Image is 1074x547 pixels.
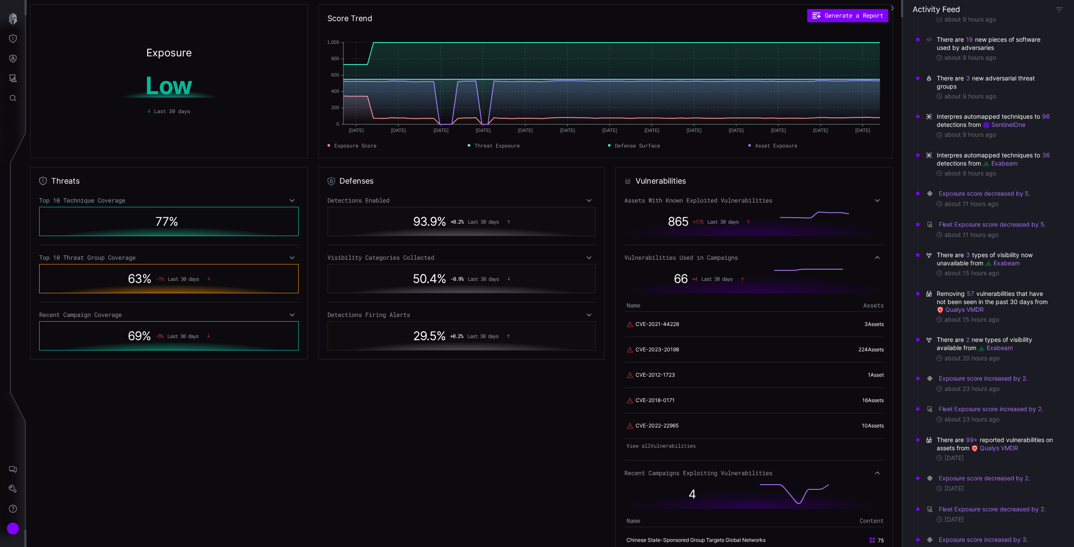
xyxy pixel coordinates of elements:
[937,436,1055,452] span: There are reported vulnerabilities on assets from
[413,329,446,343] span: 29.5 %
[636,422,679,430] a: CVE-2022-22965
[413,271,446,286] span: 50.4 %
[636,346,679,353] a: CVE-2023-20198
[944,231,998,239] time: about 11 hours ago
[636,396,675,404] a: CVE-2018-0171
[944,385,1000,393] time: about 23 hours ago
[626,537,765,543] a: Chinese State-Sponsored Group Targets Global Networks
[729,128,744,133] text: [DATE]
[971,444,1018,452] a: Qualys VMDR
[156,276,164,282] span: -1 %
[858,346,884,353] a: 224Assets
[966,74,970,83] button: 3
[978,344,1013,351] a: Exabeam
[51,176,80,186] h2: Threats
[645,128,660,133] text: [DATE]
[868,372,884,378] a: 1Asset
[862,397,884,403] a: 16Assets
[938,374,1028,383] button: Exposure score increased by 2.
[636,176,686,186] h2: Vulnerabilities
[560,128,575,133] text: [DATE]
[674,271,688,286] span: 66
[327,13,372,24] h2: Score Trend
[475,141,520,149] span: Threat Exposure
[413,214,446,229] span: 93.9 %
[39,311,299,319] div: Recent Campaign Coverage
[168,276,199,282] span: Last 30 days
[327,254,596,261] div: Visibility Categories Collected
[451,276,463,282] span: -0.9 %
[983,122,990,129] img: SentinelOne Singularity
[966,335,970,344] button: 2
[937,35,1055,52] div: There are new pieces of software used by adversaries
[1042,112,1050,121] button: 96
[937,335,1055,352] span: There are new types of visibility available from
[154,107,190,115] span: Last 30 days
[944,169,996,177] time: about 9 hours ago
[155,333,163,339] span: -5 %
[944,454,964,462] time: [DATE]
[624,197,884,204] div: Assets With Known Exploited Vulnerabilities
[938,220,1046,229] button: Fleet Exposure score decreased by 5.
[938,189,1031,198] button: Exposure score decreased by 5.
[966,436,978,444] button: 99+
[938,405,1043,413] button: Fleet Exposure score increased by 2.
[668,214,688,229] span: 865
[937,289,1055,314] span: Removing vulnerabilities that have not been seen in the past 30 days from
[978,345,985,352] img: Exabeam
[966,251,970,259] button: 3
[985,260,992,267] img: Exabeam
[331,72,339,77] text: 600
[1042,151,1050,160] button: 36
[331,56,339,61] text: 800
[450,333,463,339] span: + 0.2 %
[944,516,964,523] time: [DATE]
[327,311,596,319] div: Detections Firing Alerts
[467,333,498,339] span: Last 30 days
[944,354,1000,362] time: about 20 hours ago
[336,121,339,126] text: 0
[864,321,884,327] a: 3Assets
[944,316,999,323] time: about 15 hours ago
[331,105,339,110] text: 200
[944,485,964,492] time: [DATE]
[944,54,996,61] time: about 9 hours ago
[624,515,806,527] th: Name
[331,89,339,94] text: 400
[39,254,299,261] div: Top 10 Threat Group Coverage
[687,128,702,133] text: [DATE]
[468,218,499,224] span: Last 30 days
[339,176,373,186] h2: Defenses
[476,128,491,133] text: [DATE]
[349,128,364,133] text: [DATE]
[327,197,596,204] div: Detections Enabled
[146,48,192,58] h2: Exposure
[944,15,996,23] time: about 9 hours ago
[334,141,377,149] span: Exposure Score
[624,439,884,452] a: View allVulnerabilities
[971,445,978,452] img: Qualys VMDR
[966,35,973,44] button: 19
[518,128,533,133] text: [DATE]
[688,487,696,501] span: 4
[966,289,975,298] button: 57
[807,9,888,22] button: Generate a Report
[937,151,1055,167] span: Interpres automapped techniques to detections from
[692,276,697,282] span: + 4
[434,128,449,133] text: [DATE]
[624,469,884,477] div: Recent Campaigns Exploiting Vulnerabilities
[806,515,884,527] th: Content
[944,415,1000,423] time: about 23 hours ago
[39,197,299,204] div: Top 10 Technique Coverage
[813,128,828,133] text: [DATE]
[701,276,732,282] span: Last 30 days
[878,536,884,544] span: 75
[327,40,339,45] text: 1,000
[985,259,1020,267] a: Exabeam
[938,474,1031,482] button: Exposure score decreased by 2.
[944,269,999,277] time: about 15 hours ago
[937,307,944,313] img: Qualys VMDR
[944,92,996,100] time: about 9 hours ago
[615,141,660,149] span: Defense Surface
[707,218,738,224] span: Last 30 days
